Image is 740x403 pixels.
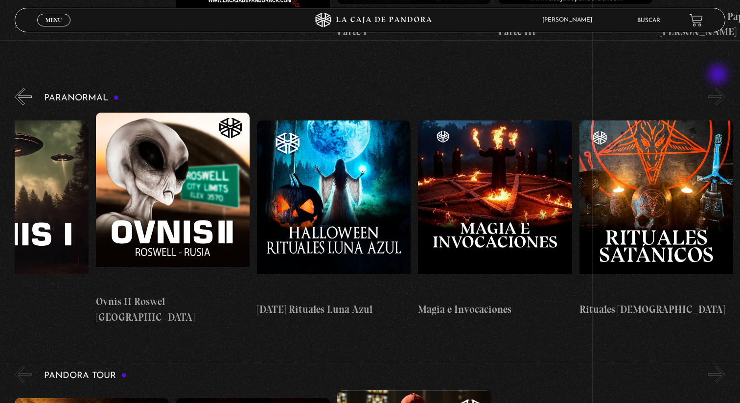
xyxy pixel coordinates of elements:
h3: Pandora Tour [44,371,127,380]
h4: [DATE] Rituales Luna Azul [257,302,411,317]
h4: Rituales [DEMOGRAPHIC_DATA] [579,302,733,317]
a: [DATE] Rituales Luna Azul [257,113,411,325]
a: Ovnis II Roswel [GEOGRAPHIC_DATA] [96,113,250,325]
button: Previous [15,366,32,383]
span: Cerrar [42,25,65,32]
span: [PERSON_NAME] [537,17,602,23]
a: Rituales [DEMOGRAPHIC_DATA] [579,113,733,325]
h3: Paranormal [44,94,119,103]
h4: Área 51 [15,16,168,32]
button: Next [708,88,725,105]
a: View your shopping cart [690,14,703,27]
a: Magia e Invocaciones [418,113,572,325]
h4: Ovnis II Roswel [GEOGRAPHIC_DATA] [96,294,250,325]
button: Previous [15,88,32,105]
span: Menu [46,17,62,23]
h4: Magia e Invocaciones [418,302,572,317]
button: Next [708,366,725,383]
a: Buscar [637,18,660,24]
